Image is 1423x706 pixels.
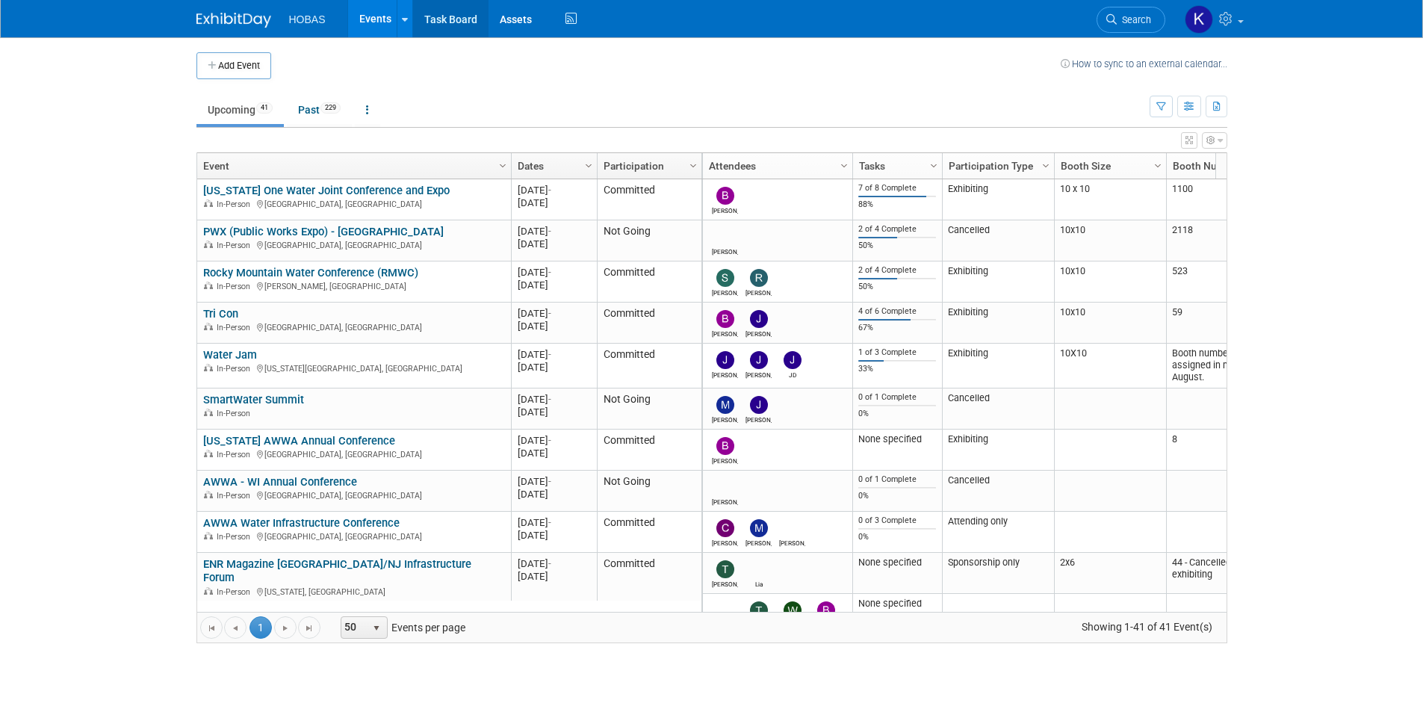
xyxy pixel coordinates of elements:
[287,96,352,124] a: Past229
[196,96,284,124] a: Upcoming41
[597,471,701,512] td: Not Going
[203,585,504,598] div: [US_STATE], [GEOGRAPHIC_DATA]
[712,496,738,506] div: Jake Brunoehler, P. E.
[217,323,255,332] span: In-Person
[217,241,255,250] span: In-Person
[1038,153,1054,176] a: Column Settings
[928,160,940,172] span: Column Settings
[942,220,1054,261] td: Cancelled
[942,344,1054,388] td: Exhibiting
[858,392,936,403] div: 0 of 1 Complete
[858,224,936,235] div: 2 of 4 Complete
[1067,616,1226,637] span: Showing 1-41 of 41 Event(s)
[858,532,936,542] div: 0%
[204,241,213,248] img: In-Person Event
[942,388,1054,430] td: Cancelled
[858,515,936,526] div: 0 of 3 Complete
[203,153,501,179] a: Event
[745,537,772,547] div: Mike Bussio
[548,476,551,487] span: -
[942,430,1054,471] td: Exhibiting
[712,246,738,256] div: Jake Brunoehler, P. E.
[204,364,213,371] img: In-Person Event
[858,491,936,501] div: 0%
[518,361,590,374] div: [DATE]
[224,616,247,639] a: Go to the previous page
[1166,179,1278,220] td: 1100
[745,414,772,424] div: Jeffrey LeBlanc
[203,516,400,530] a: AWWA Water Infrastructure Conference
[745,578,772,588] div: Lia Chowdhury
[203,434,395,448] a: [US_STATE] AWWA Annual Conference
[716,396,734,414] img: Mike Bussio
[1166,220,1278,261] td: 2118
[303,622,315,634] span: Go to the last page
[548,349,551,360] span: -
[1166,303,1278,344] td: 59
[518,557,590,570] div: [DATE]
[1166,430,1278,471] td: 8
[745,287,772,297] div: Rene Garcia
[716,437,734,455] img: Bryant Welch
[1173,153,1268,179] a: Booth Number
[784,519,802,537] img: Gabriel Castelblanco, P. E.
[203,238,504,251] div: [GEOGRAPHIC_DATA], [GEOGRAPHIC_DATA]
[685,153,701,176] a: Column Settings
[745,328,772,338] div: Jeffrey LeBlanc
[858,306,936,317] div: 4 of 6 Complete
[203,475,357,489] a: AWWA - WI Annual Conference
[279,622,291,634] span: Go to the next page
[203,184,450,197] a: [US_STATE] One Water Joint Conference and Expo
[949,153,1044,179] a: Participation Type
[1040,160,1052,172] span: Column Settings
[858,364,936,374] div: 33%
[217,199,255,209] span: In-Person
[518,348,590,361] div: [DATE]
[784,601,802,619] img: Will Stafford
[548,185,551,196] span: -
[548,435,551,446] span: -
[716,310,734,328] img: Bryant Welch
[548,558,551,569] span: -
[203,348,257,362] a: Water Jam
[712,537,738,547] div: Christopher Shirazy
[200,616,223,639] a: Go to the first page
[203,557,471,585] a: ENR Magazine [GEOGRAPHIC_DATA]/NJ Infrastructure Forum
[858,474,936,485] div: 0 of 1 Complete
[518,196,590,209] div: [DATE]
[204,450,213,457] img: In-Person Event
[497,160,509,172] span: Column Settings
[204,587,213,595] img: In-Person Event
[1061,153,1156,179] a: Booth Size
[712,287,738,297] div: Stephen Alston
[518,307,590,320] div: [DATE]
[858,409,936,419] div: 0%
[712,414,738,424] div: Mike Bussio
[204,409,213,416] img: In-Person Event
[750,560,768,578] img: Lia Chowdhury
[518,266,590,279] div: [DATE]
[518,516,590,529] div: [DATE]
[1166,344,1278,388] td: Booth numbers will be assigned in mid-August.
[712,328,738,338] div: Bryant Welch
[289,13,326,25] span: HOBAS
[1152,160,1164,172] span: Column Settings
[341,617,367,638] span: 50
[203,321,504,333] div: [GEOGRAPHIC_DATA], [GEOGRAPHIC_DATA]
[942,261,1054,303] td: Exhibiting
[859,153,932,179] a: Tasks
[298,616,320,639] a: Go to the last page
[217,587,255,597] span: In-Person
[217,409,255,418] span: In-Person
[942,471,1054,512] td: Cancelled
[712,578,738,588] div: Tracy DeJarnett
[838,160,850,172] span: Column Settings
[495,153,511,176] a: Column Settings
[203,225,444,238] a: PWX (Public Works Expo) - [GEOGRAPHIC_DATA]
[580,153,597,176] a: Column Settings
[750,351,768,369] img: Jeffrey LeBlanc
[858,282,936,292] div: 50%
[518,529,590,542] div: [DATE]
[858,183,936,193] div: 7 of 8 Complete
[858,347,936,358] div: 1 of 3 Complete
